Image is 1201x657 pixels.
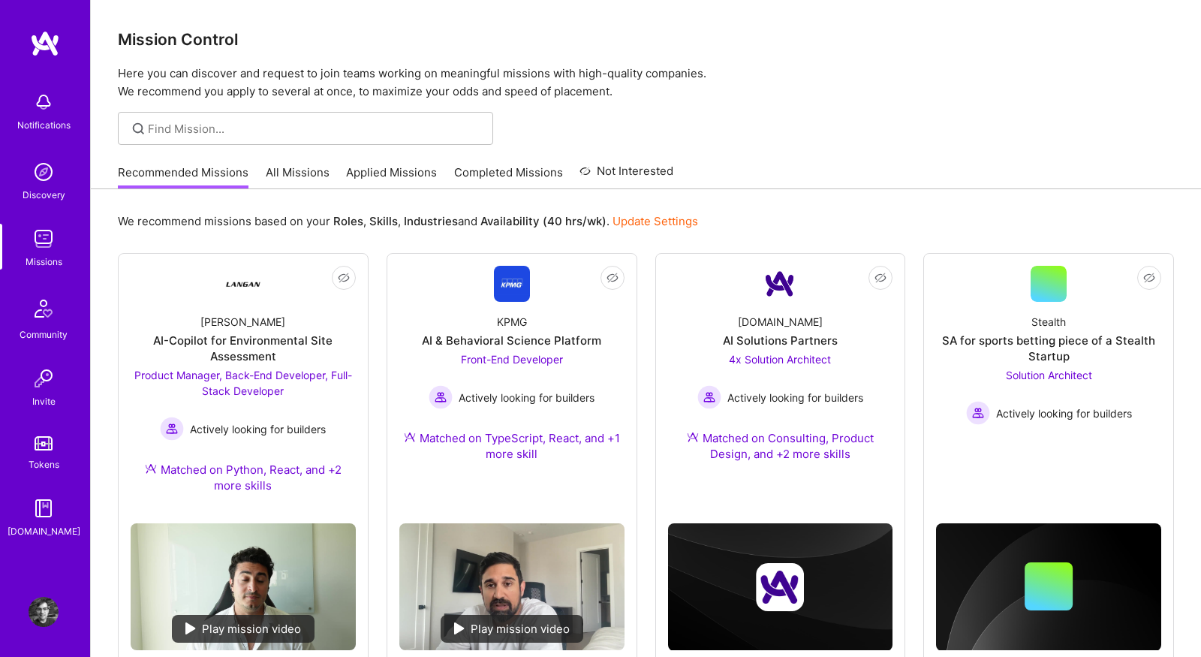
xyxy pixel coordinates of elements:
img: Ateam Purple Icon [404,431,416,443]
img: User Avatar [29,597,59,627]
img: Company Logo [494,266,530,302]
b: Roles [333,214,363,228]
img: Ateam Purple Icon [687,431,699,443]
img: Ateam Purple Icon [145,463,157,475]
span: Front-End Developer [461,353,563,366]
a: Recommended Missions [118,164,248,189]
h3: Mission Control [118,30,1174,49]
span: Actively looking for builders [190,421,326,437]
a: Company LogoKPMGAI & Behavioral Science PlatformFront-End Developer Actively looking for builders... [399,266,625,511]
span: Solution Architect [1006,369,1092,381]
div: Matched on Python, React, and +2 more skills [131,462,356,493]
span: Actively looking for builders [996,405,1132,421]
a: Completed Missions [454,164,563,189]
b: Industries [404,214,458,228]
b: Skills [369,214,398,228]
a: StealthSA for sports betting piece of a Stealth StartupSolution Architect Actively looking for bu... [936,266,1161,452]
div: Missions [26,254,62,270]
a: Company Logo[PERSON_NAME]AI-Copilot for Environmental Site AssessmentProduct Manager, Back-End De... [131,266,356,511]
img: No Mission [399,523,625,650]
a: Not Interested [579,162,673,189]
div: KPMG [497,314,527,330]
div: SA for sports betting piece of a Stealth Startup [936,333,1161,364]
div: AI Solutions Partners [723,333,838,348]
div: AI & Behavioral Science Platform [422,333,601,348]
img: cover [668,523,893,650]
a: All Missions [266,164,330,189]
i: icon EyeClosed [607,272,619,284]
i: icon EyeClosed [338,272,350,284]
img: discovery [29,157,59,187]
img: Invite [29,363,59,393]
div: Matched on TypeScript, React, and +1 more skill [399,430,625,462]
img: Company Logo [762,266,798,302]
span: Actively looking for builders [459,390,594,405]
img: teamwork [29,224,59,254]
div: Matched on Consulting, Product Design, and +2 more skills [668,430,893,462]
img: bell [29,87,59,117]
img: Company logo [756,563,804,611]
span: 4x Solution Architect [729,353,831,366]
div: AI-Copilot for Environmental Site Assessment [131,333,356,364]
img: tokens [35,436,53,451]
img: No Mission [131,523,356,650]
img: cover [936,523,1161,651]
b: Availability (40 hrs/wk) [480,214,607,228]
img: Community [26,291,62,327]
input: Find Mission... [148,121,482,137]
div: [DOMAIN_NAME] [738,314,823,330]
div: Notifications [17,117,71,133]
div: Tokens [29,457,59,472]
img: Actively looking for builders [429,385,453,409]
i: icon SearchGrey [130,120,147,137]
div: Stealth [1031,314,1066,330]
div: Play mission video [441,615,583,643]
img: Company Logo [225,266,261,302]
div: [PERSON_NAME] [200,314,285,330]
img: Actively looking for builders [966,401,990,425]
i: icon EyeClosed [1143,272,1155,284]
div: Invite [32,393,56,409]
img: logo [30,30,60,57]
img: play [454,622,465,634]
a: Update Settings [613,214,698,228]
i: icon EyeClosed [874,272,886,284]
a: User Avatar [25,597,62,627]
div: [DOMAIN_NAME] [8,523,80,539]
div: Play mission video [172,615,315,643]
img: Actively looking for builders [160,417,184,441]
a: Company Logo[DOMAIN_NAME]AI Solutions Partners4x Solution Architect Actively looking for builders... [668,266,893,480]
span: Product Manager, Back-End Developer, Full-Stack Developer [134,369,352,397]
img: Actively looking for builders [697,385,721,409]
span: Actively looking for builders [727,390,863,405]
img: play [185,622,196,634]
a: Applied Missions [346,164,437,189]
p: We recommend missions based on your , , and . [118,213,698,229]
div: Community [20,327,68,342]
div: Discovery [23,187,65,203]
p: Here you can discover and request to join teams working on meaningful missions with high-quality ... [118,65,1174,101]
img: guide book [29,493,59,523]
